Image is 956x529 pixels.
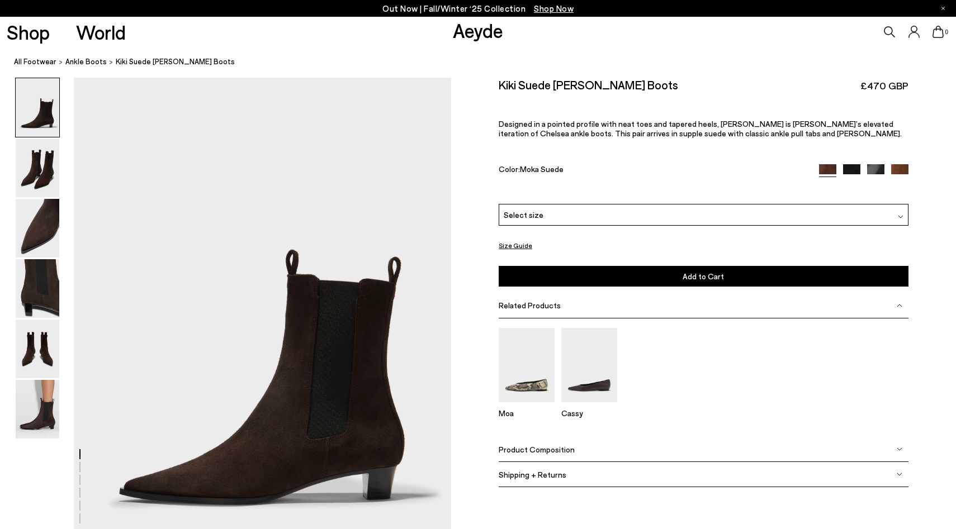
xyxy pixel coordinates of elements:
[534,3,574,13] span: Navigate to /collections/new-in
[499,78,678,92] h2: Kiki Suede [PERSON_NAME] Boots
[116,56,235,68] span: Kiki Suede [PERSON_NAME] Boots
[16,199,59,258] img: Kiki Suede Chelsea Boots - Image 3
[499,408,555,418] p: Moa
[504,209,543,221] span: Select size
[561,394,617,418] a: Cassy Pointed-Toe Flats Cassy
[561,328,617,402] img: Cassy Pointed-Toe Flats
[16,320,59,378] img: Kiki Suede Chelsea Boots - Image 5
[499,445,575,454] span: Product Composition
[944,29,949,35] span: 0
[499,394,555,418] a: Moa Pointed-Toe Flats Moa
[499,164,806,177] div: Color:
[16,259,59,318] img: Kiki Suede Chelsea Boots - Image 4
[897,471,902,477] img: svg%3E
[561,408,617,418] p: Cassy
[14,47,956,78] nav: breadcrumb
[16,139,59,197] img: Kiki Suede Chelsea Boots - Image 2
[499,239,532,252] button: Size Guide
[16,380,59,439] img: Kiki Suede Chelsea Boots - Image 6
[860,79,908,93] span: £470 GBP
[499,470,566,479] span: Shipping + Returns
[933,26,944,38] a: 0
[16,78,59,137] img: Kiki Suede Chelsea Boots - Image 1
[898,214,903,220] img: svg%3E
[499,266,908,287] button: Add to Cart
[897,303,902,308] img: svg%3E
[65,57,107,66] span: ankle boots
[7,22,50,42] a: Shop
[76,22,126,42] a: World
[499,301,561,310] span: Related Products
[897,446,902,452] img: svg%3E
[520,164,564,174] span: Moka Suede
[683,271,724,281] span: Add to Cart
[65,56,107,68] a: ankle boots
[453,18,503,42] a: Aeyde
[499,328,555,402] img: Moa Pointed-Toe Flats
[382,2,574,16] p: Out Now | Fall/Winter ‘25 Collection
[499,119,908,138] p: Designed in a pointed profile with neat toes and tapered heels, [PERSON_NAME] is [PERSON_NAME]’s ...
[14,56,56,68] a: All Footwear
